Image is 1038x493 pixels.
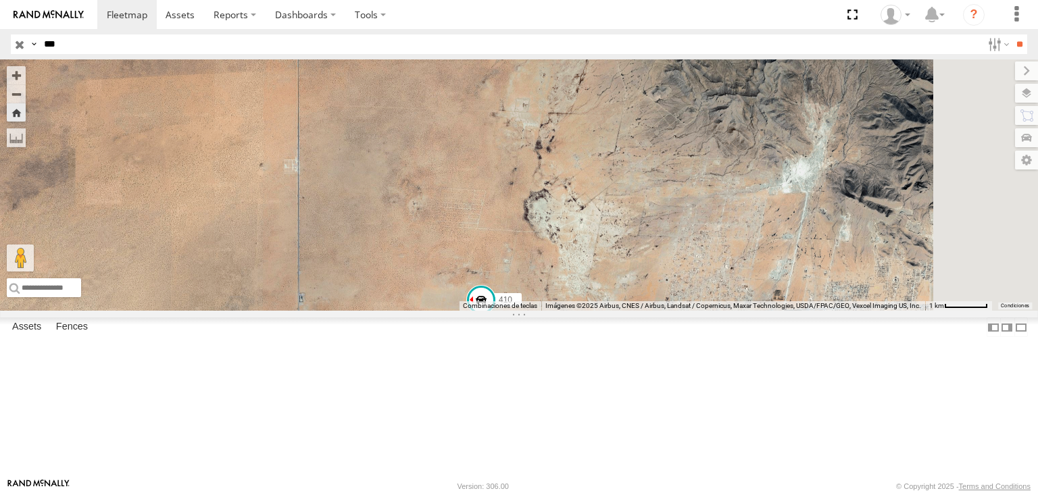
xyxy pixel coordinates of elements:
[14,10,84,20] img: rand-logo.svg
[987,317,1000,337] label: Dock Summary Table to the Left
[983,34,1012,54] label: Search Filter Options
[463,301,537,311] button: Combinaciones de teclas
[959,482,1031,490] a: Terms and Conditions
[1015,151,1038,170] label: Map Settings
[7,84,26,103] button: Zoom out
[1000,317,1014,337] label: Dock Summary Table to the Right
[7,479,70,493] a: Visit our Website
[1014,317,1028,337] label: Hide Summary Table
[896,482,1031,490] div: © Copyright 2025 -
[7,66,26,84] button: Zoom in
[49,318,95,337] label: Fences
[499,295,512,305] span: 410
[7,128,26,147] label: Measure
[925,301,992,311] button: Escala del mapa: 1 km por 61 píxeles
[458,482,509,490] div: Version: 306.00
[7,244,34,271] button: Arrastra el hombrecito naranja al mapa para abrir Street View
[929,302,944,309] span: 1 km
[1001,303,1029,309] a: Condiciones (se abre en una nueva pestaña)
[28,34,39,54] label: Search Query
[963,4,985,26] i: ?
[7,103,26,122] button: Zoom Home
[876,5,915,25] div: foxconn f
[545,302,921,309] span: Imágenes ©2025 Airbus, CNES / Airbus, Landsat / Copernicus, Maxar Technologies, USDA/FPAC/GEO, Ve...
[5,318,48,337] label: Assets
